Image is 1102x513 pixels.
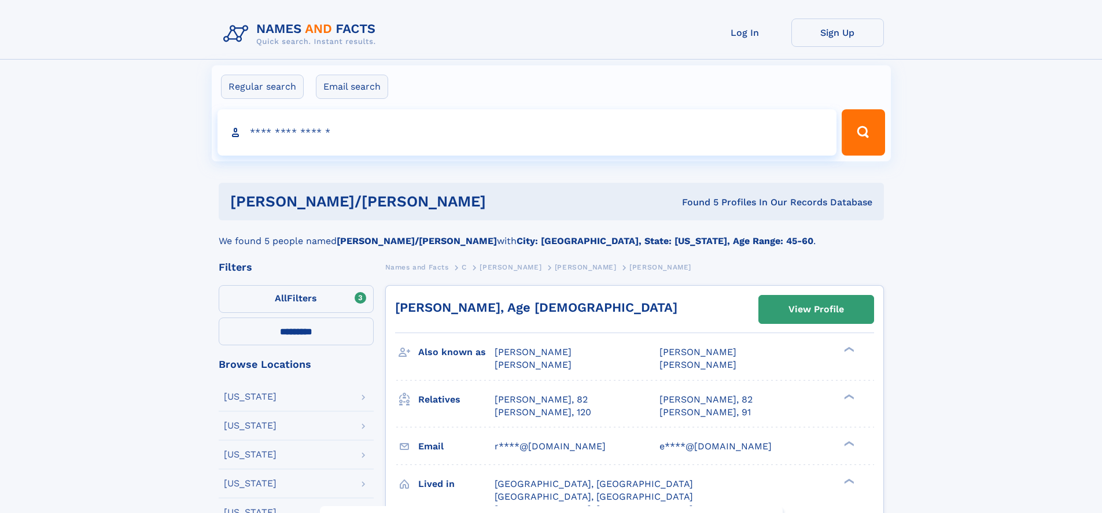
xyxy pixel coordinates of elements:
[219,262,374,272] div: Filters
[659,359,736,370] span: [PERSON_NAME]
[495,406,591,419] a: [PERSON_NAME], 120
[224,479,277,488] div: [US_STATE]
[841,346,855,353] div: ❯
[395,300,677,315] a: [PERSON_NAME], Age [DEMOGRAPHIC_DATA]
[791,19,884,47] a: Sign Up
[418,390,495,409] h3: Relatives
[337,235,497,246] b: [PERSON_NAME]/[PERSON_NAME]
[462,263,467,271] span: C
[584,196,872,209] div: Found 5 Profiles In Our Records Database
[517,235,813,246] b: City: [GEOGRAPHIC_DATA], State: [US_STATE], Age Range: 45-60
[659,346,736,357] span: [PERSON_NAME]
[224,421,277,430] div: [US_STATE]
[219,220,884,248] div: We found 5 people named with .
[418,437,495,456] h3: Email
[495,491,693,502] span: [GEOGRAPHIC_DATA], [GEOGRAPHIC_DATA]
[385,260,449,274] a: Names and Facts
[224,392,277,401] div: [US_STATE]
[841,393,855,400] div: ❯
[841,440,855,447] div: ❯
[842,109,884,156] button: Search Button
[659,406,751,419] a: [PERSON_NAME], 91
[219,359,374,370] div: Browse Locations
[841,477,855,485] div: ❯
[495,478,693,489] span: [GEOGRAPHIC_DATA], [GEOGRAPHIC_DATA]
[629,263,691,271] span: [PERSON_NAME]
[788,296,844,323] div: View Profile
[462,260,467,274] a: C
[480,263,541,271] span: [PERSON_NAME]
[316,75,388,99] label: Email search
[555,263,617,271] span: [PERSON_NAME]
[418,342,495,362] h3: Also known as
[218,109,837,156] input: search input
[221,75,304,99] label: Regular search
[495,346,572,357] span: [PERSON_NAME]
[275,293,287,304] span: All
[699,19,791,47] a: Log In
[418,474,495,494] h3: Lived in
[219,285,374,313] label: Filters
[224,450,277,459] div: [US_STATE]
[759,296,874,323] a: View Profile
[495,393,588,406] a: [PERSON_NAME], 82
[659,393,753,406] a: [PERSON_NAME], 82
[555,260,617,274] a: [PERSON_NAME]
[219,19,385,50] img: Logo Names and Facts
[230,194,584,209] h1: [PERSON_NAME]/[PERSON_NAME]
[495,359,572,370] span: [PERSON_NAME]
[480,260,541,274] a: [PERSON_NAME]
